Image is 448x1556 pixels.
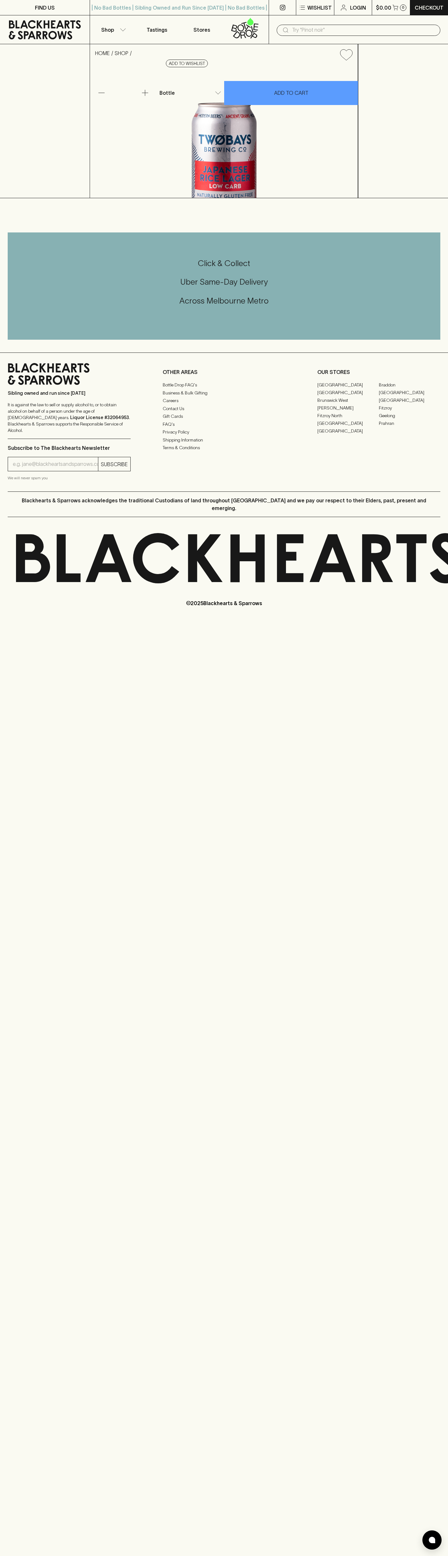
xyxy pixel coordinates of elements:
[317,427,379,435] a: [GEOGRAPHIC_DATA]
[376,4,391,12] p: $0.00
[8,277,440,287] h5: Uber Same-Day Delivery
[379,389,440,396] a: [GEOGRAPHIC_DATA]
[163,413,286,420] a: Gift Cards
[163,389,286,397] a: Business & Bulk Gifting
[224,81,358,105] button: ADD TO CART
[8,401,131,434] p: It is against the law to sell or supply alcohol to, or to obtain alcohol on behalf of a person un...
[379,381,440,389] a: Braddon
[338,47,355,63] button: Add to wishlist
[13,459,98,469] input: e.g. jane@blackheartsandsparrows.com.au
[163,436,286,444] a: Shipping Information
[166,60,208,67] button: Add to wishlist
[292,25,435,35] input: Try "Pinot noir"
[8,390,131,396] p: Sibling owned and run since [DATE]
[179,15,224,44] a: Stores
[101,26,114,34] p: Shop
[90,15,135,44] button: Shop
[8,296,440,306] h5: Across Melbourne Metro
[274,89,308,97] p: ADD TO CART
[12,497,436,512] p: Blackhearts & Sparrows acknowledges the traditional Custodians of land throughout [GEOGRAPHIC_DAT...
[159,89,175,97] p: Bottle
[163,381,286,389] a: Bottle Drop FAQ's
[90,66,358,198] img: 38392.png
[317,389,379,396] a: [GEOGRAPHIC_DATA]
[8,475,131,481] p: We will never spam you
[402,6,404,9] p: 0
[317,396,379,404] a: Brunswick West
[350,4,366,12] p: Login
[147,26,167,34] p: Tastings
[8,232,440,340] div: Call to action block
[163,420,286,428] a: FAQ's
[307,4,332,12] p: Wishlist
[163,397,286,405] a: Careers
[163,428,286,436] a: Privacy Policy
[35,4,55,12] p: FIND US
[379,419,440,427] a: Prahran
[98,457,130,471] button: SUBSCRIBE
[8,258,440,269] h5: Click & Collect
[163,368,286,376] p: OTHER AREAS
[379,404,440,412] a: Fitzroy
[163,405,286,412] a: Contact Us
[163,444,286,452] a: Terms & Conditions
[317,412,379,419] a: Fitzroy North
[134,15,179,44] a: Tastings
[317,404,379,412] a: [PERSON_NAME]
[415,4,444,12] p: Checkout
[115,50,128,56] a: SHOP
[193,26,210,34] p: Stores
[8,444,131,452] p: Subscribe to The Blackhearts Newsletter
[95,50,110,56] a: HOME
[317,381,379,389] a: [GEOGRAPHIC_DATA]
[101,460,128,468] p: SUBSCRIBE
[317,419,379,427] a: [GEOGRAPHIC_DATA]
[379,396,440,404] a: [GEOGRAPHIC_DATA]
[157,86,224,99] div: Bottle
[317,368,440,376] p: OUR STORES
[429,1537,435,1543] img: bubble-icon
[70,415,129,420] strong: Liquor License #32064953
[379,412,440,419] a: Geelong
